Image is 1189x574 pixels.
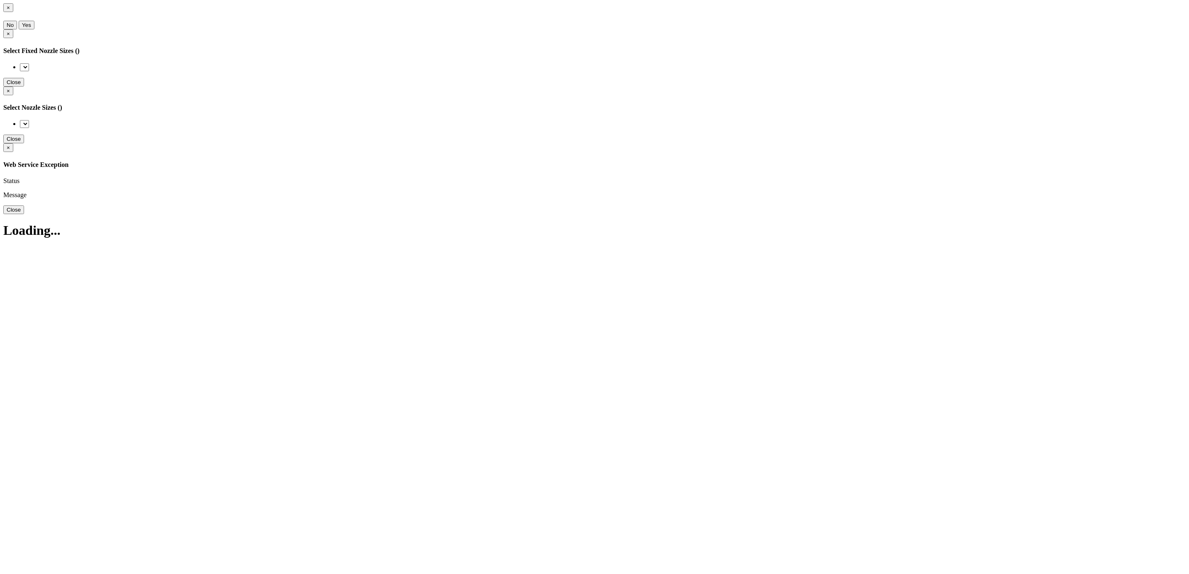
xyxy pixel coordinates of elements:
[3,21,17,29] button: No
[3,104,1186,111] h4: Select Nozzle Sizes ( )
[7,88,10,94] span: ×
[3,161,1186,169] h4: Web Service Exception
[3,205,24,214] button: Close
[3,223,1186,238] h1: Loading...
[7,5,10,11] span: ×
[3,177,19,184] label: Status
[3,135,24,143] button: Close
[3,143,13,152] button: Close
[7,31,10,37] span: ×
[3,191,27,198] label: Message
[19,21,34,29] button: Yes
[7,145,10,151] span: ×
[3,87,13,95] button: Close
[3,78,24,87] button: Close
[3,3,13,12] button: Close
[3,47,1186,55] h4: Select Fixed Nozzle Sizes ( )
[3,29,13,38] button: Close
